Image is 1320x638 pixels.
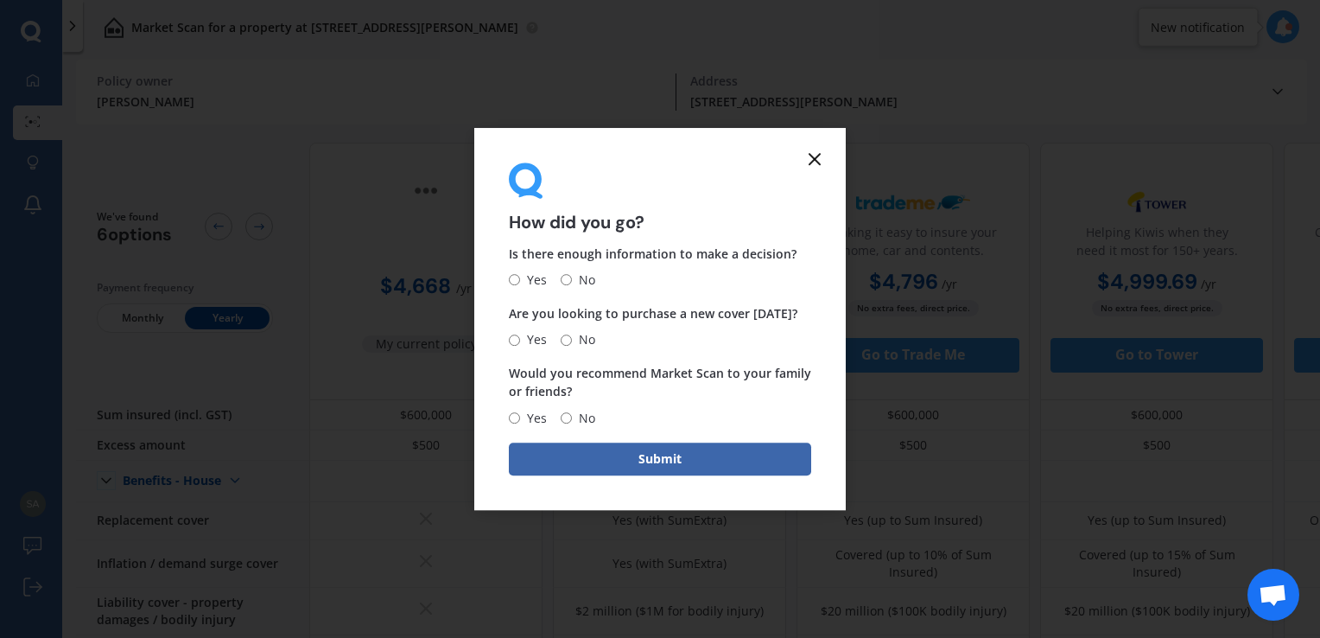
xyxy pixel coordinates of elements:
span: Yes [520,329,547,350]
div: How did you go? [509,163,811,231]
button: Submit [509,443,811,475]
span: Are you looking to purchase a new cover [DATE]? [509,305,797,322]
a: Open chat [1247,569,1299,621]
span: No [572,329,595,350]
span: No [572,270,595,290]
input: Yes [509,335,520,346]
input: Yes [509,412,520,424]
span: Would you recommend Market Scan to your family or friends? [509,366,811,400]
span: Is there enough information to make a decision? [509,246,796,262]
span: No [572,408,595,429]
input: No [561,275,572,286]
input: No [561,335,572,346]
input: Yes [509,275,520,286]
span: Yes [520,270,547,290]
span: Yes [520,408,547,429]
input: No [561,412,572,424]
